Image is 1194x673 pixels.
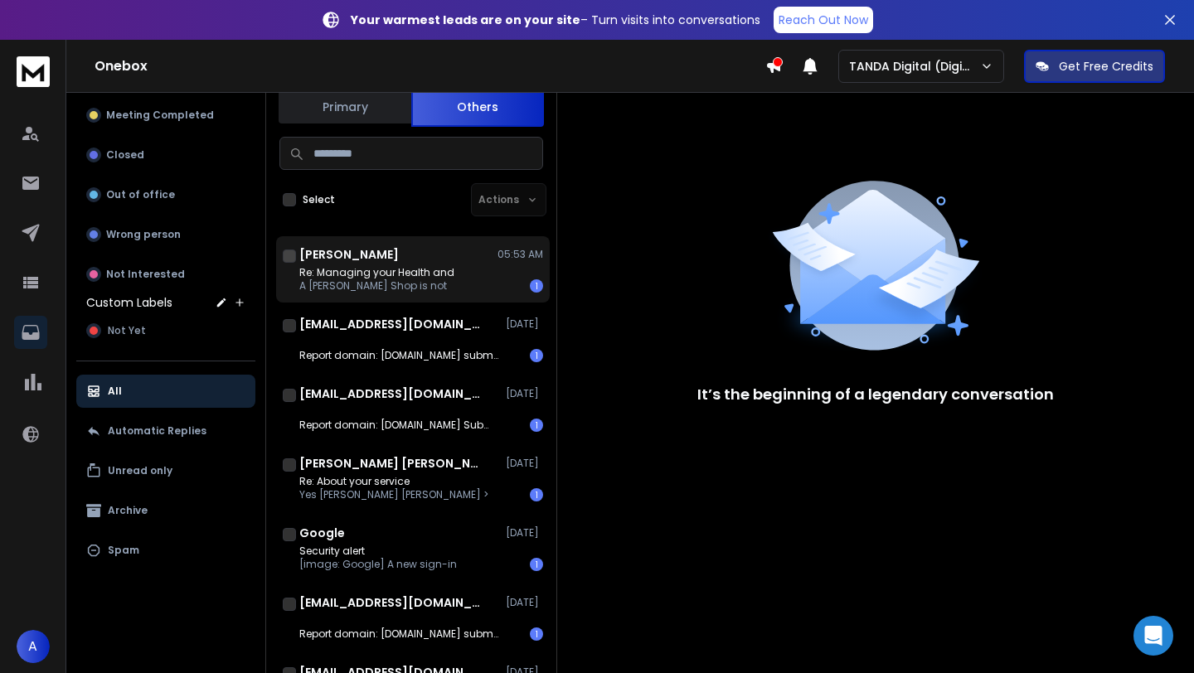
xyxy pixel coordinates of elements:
p: Automatic Replies [108,424,206,438]
h3: Custom Labels [86,294,172,311]
img: logo [17,56,50,87]
button: Get Free Credits [1024,50,1165,83]
h1: Google [299,525,345,541]
label: Select [303,193,335,206]
p: TANDA Digital (Digital Sip) [849,58,980,75]
h1: [EMAIL_ADDRESS][DOMAIN_NAME] [299,594,482,611]
button: Not Yet [76,314,255,347]
p: All [108,385,122,398]
h1: Onebox [95,56,765,76]
p: Spam [108,544,139,557]
button: Wrong person [76,218,255,251]
p: [DATE] [506,526,543,540]
button: Spam [76,534,255,567]
div: 1 [530,627,543,641]
button: A [17,630,50,663]
p: Archive [108,504,148,517]
p: [DATE] [506,317,543,331]
p: 05:53 AM [498,248,543,261]
p: A [PERSON_NAME] Shop is not [299,279,454,293]
div: 1 [530,558,543,571]
p: [DATE] [506,457,543,470]
p: – Turn visits into conversations [351,12,760,28]
button: Out of office [76,178,255,211]
p: Closed [106,148,144,162]
p: Wrong person [106,228,181,241]
p: Reach Out Now [779,12,868,28]
button: Closed [76,138,255,172]
button: Meeting Completed [76,99,255,132]
h1: [EMAIL_ADDRESS][DOMAIN_NAME] [299,316,482,332]
div: 1 [530,419,543,432]
strong: Your warmest leads are on your site [351,12,580,28]
p: Report domain: [DOMAIN_NAME] Submitter: [DOMAIN_NAME] [299,419,498,432]
p: Report domain: [DOMAIN_NAME] submitter: [DOMAIN_NAME] [299,627,498,641]
span: Not Yet [108,324,146,337]
a: Reach Out Now [774,7,873,33]
p: Report domain: [DOMAIN_NAME] submitter: [DOMAIN_NAME] [299,349,498,362]
p: Re: About your service [299,475,488,488]
p: Re: Managing your Health and [299,266,454,279]
p: It’s the beginning of a legendary conversation [697,383,1054,406]
h1: [PERSON_NAME] [PERSON_NAME] [299,455,482,472]
p: Get Free Credits [1059,58,1153,75]
div: Open Intercom Messenger [1133,616,1173,656]
div: 1 [530,349,543,362]
button: Primary [279,89,411,125]
h1: [EMAIL_ADDRESS][DOMAIN_NAME] [299,385,482,402]
p: Meeting Completed [106,109,214,122]
p: Yes [PERSON_NAME] [PERSON_NAME] > [299,488,488,501]
p: Not Interested [106,268,185,281]
button: Automatic Replies [76,414,255,448]
button: Unread only [76,454,255,487]
div: 1 [530,488,543,501]
p: [DATE] [506,387,543,400]
button: Others [411,87,544,127]
button: All [76,375,255,408]
p: Unread only [108,464,172,477]
p: [DATE] [506,596,543,609]
div: 1 [530,279,543,293]
p: Out of office [106,188,175,201]
p: Security alert [299,545,457,558]
button: Archive [76,494,255,527]
h1: [PERSON_NAME] [299,246,399,263]
p: [image: Google] A new sign-in [299,558,457,571]
button: Not Interested [76,258,255,291]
